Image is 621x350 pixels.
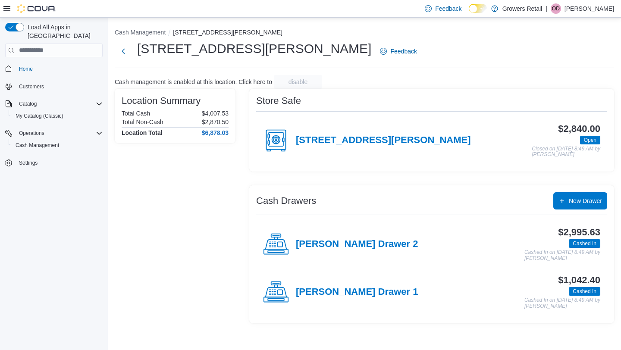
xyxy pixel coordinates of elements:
[296,135,471,146] h4: [STREET_ADDRESS][PERSON_NAME]
[202,119,229,125] p: $2,870.50
[256,196,316,206] h3: Cash Drawers
[19,83,44,90] span: Customers
[16,142,59,149] span: Cash Management
[502,3,543,14] p: Growers Retail
[376,43,420,60] a: Feedback
[115,29,166,36] button: Cash Management
[24,23,103,40] span: Load All Apps in [GEOGRAPHIC_DATA]
[202,110,229,117] p: $4,007.53
[16,63,103,74] span: Home
[16,157,103,168] span: Settings
[19,159,38,166] span: Settings
[551,3,561,14] div: Owen Davidson
[5,59,103,192] nav: Complex example
[256,96,301,106] h3: Store Safe
[122,96,201,106] h3: Location Summary
[19,100,37,107] span: Catalog
[16,99,40,109] button: Catalog
[435,4,461,13] span: Feedback
[16,128,48,138] button: Operations
[12,111,67,121] a: My Catalog (Classic)
[202,129,229,136] h4: $6,878.03
[122,129,163,136] h4: Location Total
[2,156,106,169] button: Settings
[115,78,272,85] p: Cash management is enabled at this location. Click here to
[122,110,150,117] h6: Total Cash
[115,43,132,60] button: Next
[17,4,56,13] img: Cova
[569,197,602,205] span: New Drawer
[553,192,607,209] button: New Drawer
[546,3,547,14] p: |
[9,110,106,122] button: My Catalog (Classic)
[569,287,600,296] span: Cashed In
[2,98,106,110] button: Catalog
[584,136,596,144] span: Open
[580,136,600,144] span: Open
[2,62,106,75] button: Home
[16,64,36,74] a: Home
[12,111,103,121] span: My Catalog (Classic)
[558,227,600,237] h3: $2,995.63
[19,66,33,72] span: Home
[296,239,418,250] h4: [PERSON_NAME] Drawer 2
[558,275,600,285] h3: $1,042.40
[16,112,63,119] span: My Catalog (Classic)
[552,3,560,14] span: OD
[573,240,596,247] span: Cashed In
[296,287,418,298] h4: [PERSON_NAME] Drawer 1
[524,297,600,309] p: Cashed In on [DATE] 8:49 AM by [PERSON_NAME]
[390,47,417,56] span: Feedback
[16,158,41,168] a: Settings
[558,124,600,134] h3: $2,840.00
[289,78,307,86] span: disable
[12,140,63,150] a: Cash Management
[16,99,103,109] span: Catalog
[16,128,103,138] span: Operations
[16,81,103,92] span: Customers
[565,3,614,14] p: [PERSON_NAME]
[19,130,44,137] span: Operations
[274,75,322,89] button: disable
[469,4,487,13] input: Dark Mode
[137,40,371,57] h1: [STREET_ADDRESS][PERSON_NAME]
[573,287,596,295] span: Cashed In
[12,140,103,150] span: Cash Management
[569,239,600,248] span: Cashed In
[532,146,600,158] p: Closed on [DATE] 8:49 AM by [PERSON_NAME]
[16,81,47,92] a: Customers
[2,80,106,93] button: Customers
[9,139,106,151] button: Cash Management
[122,119,163,125] h6: Total Non-Cash
[115,28,614,38] nav: An example of EuiBreadcrumbs
[524,250,600,261] p: Cashed In on [DATE] 8:49 AM by [PERSON_NAME]
[173,29,282,36] button: [STREET_ADDRESS][PERSON_NAME]
[2,127,106,139] button: Operations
